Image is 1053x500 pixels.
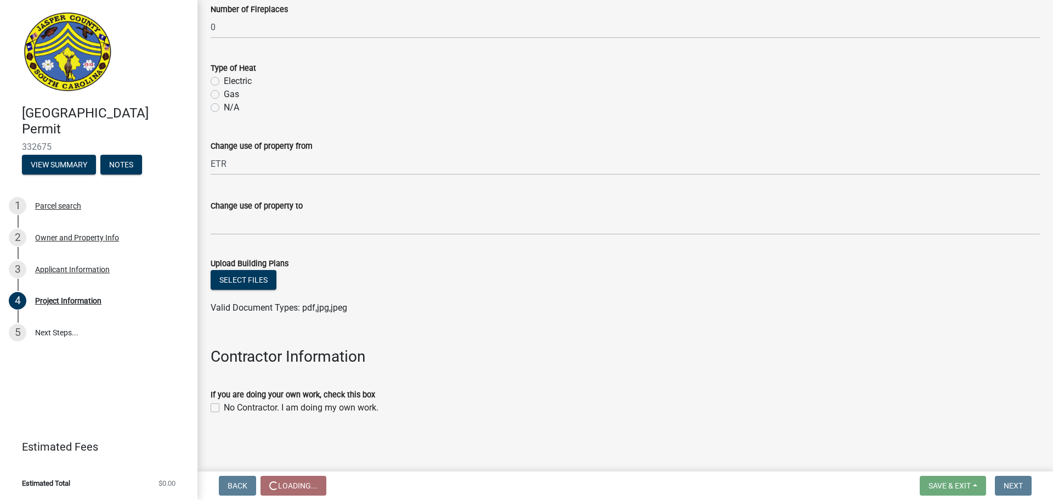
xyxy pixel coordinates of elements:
[211,203,303,210] label: Change use of property to
[100,161,142,170] wm-modal-confirm: Notes
[9,292,26,310] div: 4
[211,302,347,313] span: Valid Document Types: pdf,jpg,jpeg
[9,261,26,278] div: 3
[211,391,375,399] label: If you are doing your own work, check this box
[9,229,26,246] div: 2
[211,6,288,14] label: Number of Fireplaces
[211,347,1040,366] h3: Contractor Information
[211,270,276,290] button: Select files
[224,101,239,114] label: N/A
[261,476,326,496] button: Loading...
[100,155,142,175] button: Notes
[224,401,378,414] label: No Contractor. I am doing my own work.
[35,234,119,241] div: Owner and Property Info
[211,143,313,150] label: Change use of property from
[929,481,971,490] span: Save & Exit
[228,481,247,490] span: Back
[158,480,175,487] span: $0.00
[9,324,26,341] div: 5
[35,297,101,305] div: Project Information
[22,480,70,487] span: Estimated Total
[920,476,986,496] button: Save & Exit
[35,266,110,273] div: Applicant Information
[22,105,189,137] h4: [GEOGRAPHIC_DATA] Permit
[224,88,239,101] label: Gas
[9,197,26,215] div: 1
[35,202,81,210] div: Parcel search
[22,155,96,175] button: View Summary
[22,12,114,94] img: Jasper County, South Carolina
[278,481,318,490] span: Loading...
[22,142,175,152] span: 332675
[22,161,96,170] wm-modal-confirm: Summary
[224,75,252,88] label: Electric
[9,436,180,458] a: Estimated Fees
[211,65,256,72] label: Type of Heat
[1004,481,1023,490] span: Next
[219,476,256,496] button: Back
[995,476,1032,496] button: Next
[211,260,288,268] label: Upload Building Plans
